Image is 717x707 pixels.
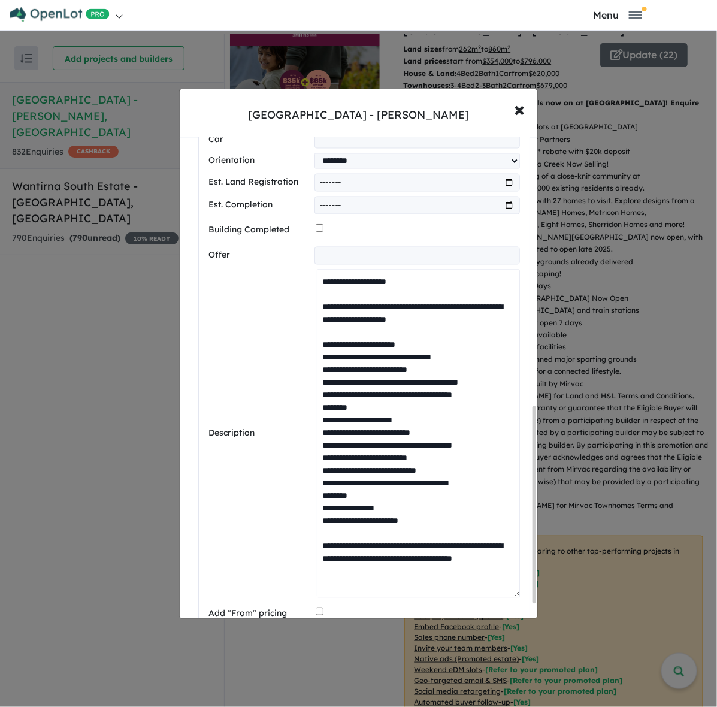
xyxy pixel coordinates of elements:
[208,154,309,168] label: Orientation
[515,96,525,122] span: ×
[10,7,110,22] img: Openlot PRO Logo White
[208,607,311,621] label: Add "From" pricing
[248,107,469,123] div: [GEOGRAPHIC_DATA] - [PERSON_NAME]
[208,176,309,190] label: Est. Land Registration
[208,198,309,213] label: Est. Completion
[208,249,309,263] label: Offer
[208,427,312,441] label: Description
[208,223,311,238] label: Building Completed
[208,132,309,147] label: Car
[530,9,705,20] button: Toggle navigation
